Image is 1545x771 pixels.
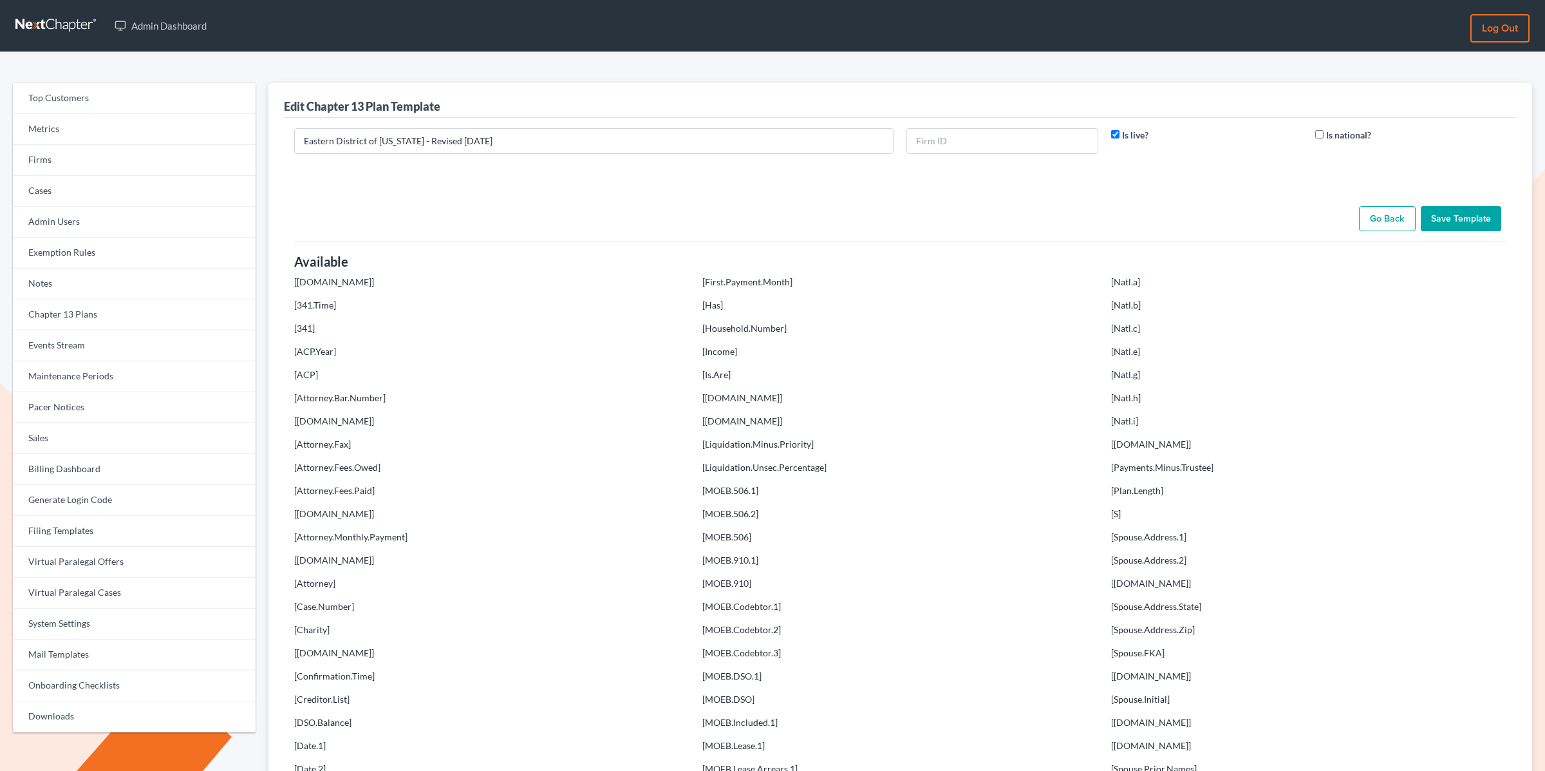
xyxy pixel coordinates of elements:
[702,693,1098,706] p: [MOEB.DSO]
[13,176,256,207] a: Cases
[1111,600,1506,613] p: [Spouse.Address.State]
[294,670,689,683] p: [Confirmation.Time]
[702,623,1098,636] p: [MOEB.Codebtor.2]
[294,716,689,729] p: [DSO.Balance]
[1111,276,1506,289] p: [Natl.a]
[1111,508,1506,520] p: [S]
[13,114,256,145] a: Metrics
[294,484,689,497] p: [Attorney.Fees.Paid]
[1111,484,1506,497] p: [Plan.Length]
[13,145,256,176] a: Firms
[13,423,256,454] a: Sales
[13,701,256,732] a: Downloads
[1111,623,1506,636] p: [Spouse.Address.Zip]
[294,392,689,405] p: [Attorney.Bar.Number]
[702,600,1098,613] p: [MOEB.Codebtor.1]
[702,415,1098,428] p: [[DOMAIN_NAME]]
[1111,670,1506,683] p: [[DOMAIN_NAME]]
[702,461,1098,474] p: [Liquidation.Unsec.Percentage]
[702,438,1098,451] p: [Liquidation.Minus.Priority]
[294,438,689,451] p: [Attorney.Fax]
[1111,647,1506,660] p: [Spouse.FKA]
[1111,299,1506,312] p: [Natl.b]
[1111,368,1506,381] p: [Natl.g]
[294,577,689,590] p: [Attorney]
[284,99,440,114] div: Edit Chapter 13 Plan Template
[294,345,689,358] p: [ACP.Year]
[294,299,689,312] p: [341.Time]
[13,485,256,516] a: Generate Login Code
[702,368,1098,381] p: [Is.Are]
[1111,531,1506,544] p: [Spouse.Address.1]
[702,647,1098,660] p: [MOEB.Codebtor.3]
[702,508,1098,520] p: [MOEB.506.2]
[702,276,1098,289] p: [First.Payment.Month]
[1111,438,1506,451] p: [[DOMAIN_NAME]]
[702,716,1098,729] p: [MOEB.Included.1]
[702,484,1098,497] p: [MOEB.506.1]
[1111,322,1506,335] p: [Natl.c]
[294,461,689,474] p: [Attorney.Fees.Owed]
[702,739,1098,752] p: [MOEB.Lease.1]
[13,392,256,423] a: Pacer Notices
[1111,577,1506,590] p: [[DOMAIN_NAME]]
[294,554,689,567] p: [[DOMAIN_NAME]]
[13,269,256,300] a: Notes
[1111,693,1506,706] p: [Spouse.Initial]
[13,238,256,269] a: Exemption Rules
[294,531,689,544] p: [Attorney.Monthly.Payment]
[1111,345,1506,358] p: [Natl.e]
[13,454,256,485] a: Billing Dashboard
[702,345,1098,358] p: [Income]
[702,299,1098,312] p: [Has]
[702,577,1098,590] p: [MOEB.910]
[702,554,1098,567] p: [MOEB.910.1]
[702,392,1098,405] p: [[DOMAIN_NAME]]
[702,531,1098,544] p: [MOEB.506]
[1111,739,1506,752] p: [[DOMAIN_NAME]]
[1359,206,1416,232] a: Go Back
[1111,461,1506,474] p: [Payments.Minus.Trustee]
[906,128,1098,154] input: Firm ID
[13,300,256,330] a: Chapter 13 Plans
[294,322,689,335] p: [341]
[294,128,894,154] input: Enter title
[13,640,256,671] a: Mail Templates
[13,547,256,578] a: Virtual Paralegal Offers
[13,671,256,701] a: Onboarding Checklists
[294,647,689,660] p: [[DOMAIN_NAME]]
[294,368,689,381] p: [ACP]
[1421,206,1501,232] input: Save Template
[294,415,689,428] p: [[DOMAIN_NAME]]
[13,83,256,114] a: Top Customers
[1470,14,1530,43] a: Log out
[1111,392,1506,405] p: [Natl.h]
[294,600,689,613] p: [Case.Number]
[702,670,1098,683] p: [MOEB.DSO.1]
[1326,128,1371,142] label: Is national?
[294,252,1506,271] h4: Available
[13,578,256,609] a: Virtual Paralegal Cases
[13,361,256,392] a: Maintenance Periods
[108,14,213,37] a: Admin Dashboard
[13,516,256,547] a: Filing Templates
[1122,128,1148,142] label: Is live?
[13,207,256,238] a: Admin Users
[1111,716,1506,729] p: [[DOMAIN_NAME]]
[294,693,689,706] p: [Creditor.List]
[13,609,256,640] a: System Settings
[1111,554,1506,567] p: [Spouse.Address.2]
[702,322,1098,335] p: [Household.Number]
[294,276,689,289] p: [[DOMAIN_NAME]]
[294,508,689,520] p: [[DOMAIN_NAME]]
[294,623,689,636] p: [Charity]
[294,739,689,752] p: [Date.1]
[1111,415,1506,428] p: [Natl.i]
[13,330,256,361] a: Events Stream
